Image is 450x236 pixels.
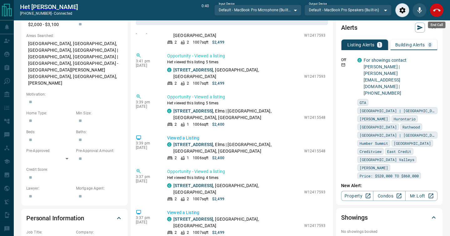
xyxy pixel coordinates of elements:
p: 1006 sqft [193,122,208,127]
a: [STREET_ADDRESS] [173,67,213,72]
div: Audio Settings [395,3,409,17]
a: Condos [373,191,405,201]
label: Input Device [219,2,235,6]
p: 1007 sqft [193,196,208,202]
div: Default - MacBook Pro Microphone (Built-in) [214,5,301,15]
p: , Elms | [GEOGRAPHIC_DATA], [GEOGRAPHIC_DATA], [GEOGRAPHIC_DATA] [173,141,301,155]
p: 2 [175,39,177,45]
div: condos.ca [167,217,171,221]
p: Min Size: [76,110,123,116]
p: $2,499 [212,230,224,235]
span: GTA [360,99,366,106]
p: Building Alerts [395,43,425,47]
p: W12415548 [304,115,325,120]
p: 2 [187,39,189,45]
p: Company: [76,229,123,235]
p: Viewed a Listing [167,135,325,141]
span: [GEOGRAPHIC_DATA] | [GEOGRAPHIC_DATA] | [GEOGRAPHIC_DATA] [360,108,435,114]
p: 2 [187,196,189,202]
p: Het viewed this listing 5 times [167,59,325,65]
div: Alerts [341,20,437,35]
div: Default - MacBook Pro Speakers (Built-in) [304,5,391,15]
p: Areas Searched: [26,33,123,39]
p: Lawyer: [26,186,73,191]
p: 2 [187,230,189,235]
p: Het viewed this listing 4 times [167,175,325,181]
p: [DATE] [136,179,158,183]
p: W12417593 [304,189,325,195]
p: 3:39 pm [136,100,158,104]
p: Opportunity - Viewed a listing [167,94,325,100]
p: Listing Alerts [347,43,375,47]
p: $2,499 [212,196,224,202]
span: Hurontario [394,116,416,122]
p: , Elms | [GEOGRAPHIC_DATA], [GEOGRAPHIC_DATA], [GEOGRAPHIC_DATA] [173,108,301,121]
div: condos.ca [357,58,362,62]
p: New Alert: [341,182,437,189]
div: Personal Information [26,211,123,226]
p: [DATE] [136,104,158,109]
div: condos.ca [167,142,171,147]
a: [STREET_ADDRESS] [173,183,213,188]
p: Mortgage Agent: [76,186,123,191]
h2: Alerts [341,23,357,33]
p: 3:37 pm [136,175,158,179]
p: 1 [187,122,189,127]
p: 0:40 [202,3,209,17]
span: connected [54,11,72,16]
p: $2,499 [212,81,224,86]
a: [STREET_ADDRESS] [173,108,213,113]
p: 2 [175,122,177,127]
span: [GEOGRAPHIC_DATA] Valleys [360,156,414,163]
p: 2 [187,81,189,86]
span: Price: $520,000 TO $860,000 [360,173,419,179]
p: Motivation: [26,92,123,97]
p: , [GEOGRAPHIC_DATA], [GEOGRAPHIC_DATA] [173,216,301,229]
p: Home Type: [26,110,73,116]
p: , [GEOGRAPHIC_DATA], [GEOGRAPHIC_DATA] [173,67,301,80]
p: 1007 sqft [193,81,208,86]
div: End Call [430,3,444,17]
p: $2,499 [212,39,224,45]
p: Off [341,57,354,63]
p: Viewed a Listing [167,209,325,216]
span: [PERSON_NAME] [360,116,388,122]
p: $2,400 [212,155,224,161]
div: condos.ca [167,109,171,113]
p: Opportunity - Viewed a listing [167,53,325,59]
p: 1 [187,155,189,161]
a: [STREET_ADDRESS] [173,217,213,222]
h2: Personal Information [26,213,84,223]
div: condos.ca [167,68,171,72]
a: Het [PERSON_NAME] [20,3,78,11]
p: Job Title: [26,229,73,235]
h2: Showings [341,212,368,223]
span: [PERSON_NAME] [360,165,388,171]
span: Rathwood [402,124,420,130]
div: End Call [428,22,446,28]
p: 2 [175,196,177,202]
span: Creditview [360,148,381,155]
span: Humber Summit [360,140,388,146]
p: 1007 sqft [193,230,208,235]
svg: Email [341,63,345,67]
p: Pre-Approved: [26,148,73,154]
p: Pre-Approval Amount: [76,148,123,154]
p: W12417593 [304,74,325,79]
a: For showings contact [PERSON_NAME] | [PERSON_NAME][EMAIL_ADDRESS][DOMAIN_NAME] | [PHONE_NUMBER] [364,58,407,96]
p: Het viewed this listing 5 times [167,100,325,106]
p: $2,000 - $3,100 [26,19,73,30]
span: [GEOGRAPHIC_DATA] [394,140,431,146]
div: condos.ca [167,183,171,188]
a: [STREET_ADDRESS] [173,142,213,147]
p: Baths: [76,129,123,135]
p: [GEOGRAPHIC_DATA], [GEOGRAPHIC_DATA], [GEOGRAPHIC_DATA], [GEOGRAPHIC_DATA] | [GEOGRAPHIC_DATA], [... [26,39,123,88]
p: No showings booked [341,229,437,234]
div: Showings [341,210,437,225]
p: W12417593 [304,33,325,38]
p: W12417593 [304,223,325,228]
span: [GEOGRAPHIC_DATA] | [GEOGRAPHIC_DATA] [360,132,435,138]
p: 1007 sqft [193,39,208,45]
p: Beds: [26,129,73,135]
